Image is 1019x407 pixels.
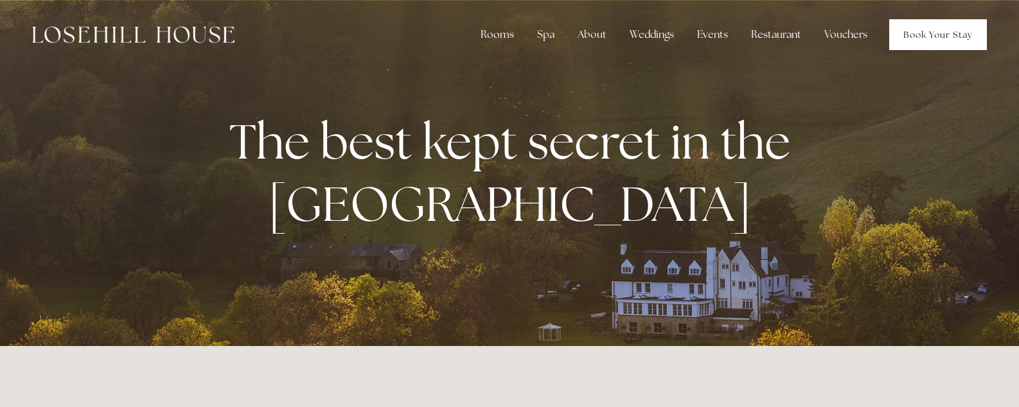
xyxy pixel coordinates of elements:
a: Vouchers [814,22,878,48]
div: Restaurant [741,22,811,48]
img: Losehill House [32,26,235,43]
div: Weddings [619,22,684,48]
div: Events [687,22,738,48]
div: About [567,22,617,48]
a: Book Your Stay [889,19,987,50]
div: Spa [527,22,565,48]
div: Rooms [470,22,524,48]
strong: The best kept secret in the [GEOGRAPHIC_DATA] [229,110,801,236]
